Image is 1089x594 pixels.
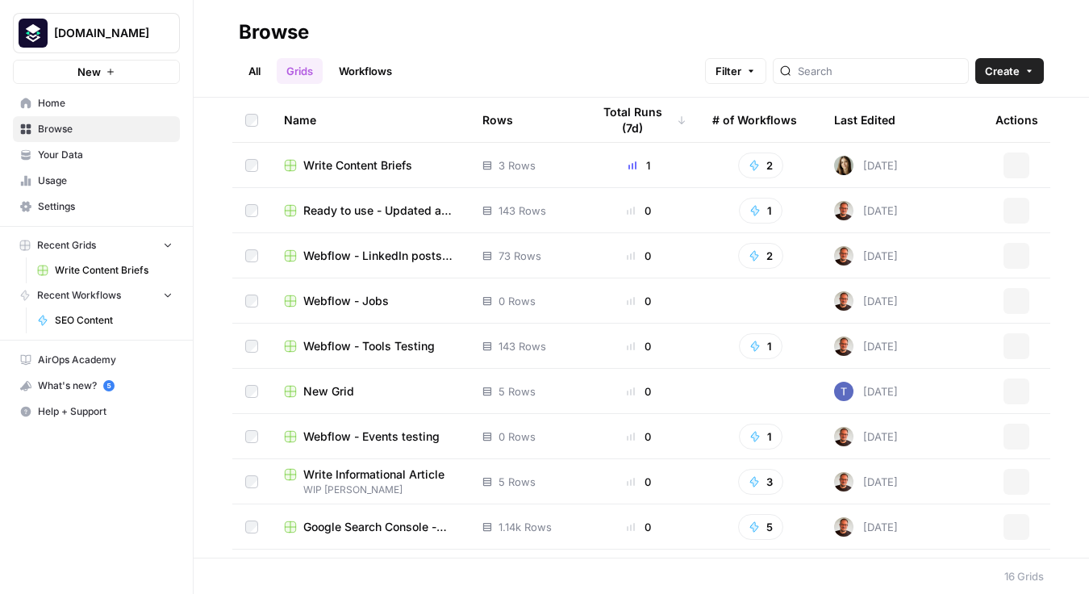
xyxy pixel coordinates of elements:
[303,157,412,174] span: Write Content Briefs
[303,293,389,309] span: Webflow - Jobs
[38,148,173,162] span: Your Data
[13,399,180,425] button: Help + Support
[834,98,895,142] div: Last Edited
[712,98,797,142] div: # of Workflows
[303,383,354,399] span: New Grid
[499,293,536,309] span: 0 Rows
[591,203,686,219] div: 0
[591,383,686,399] div: 0
[13,373,180,399] button: What's new? 5
[37,288,121,303] span: Recent Workflows
[103,380,115,391] a: 5
[499,429,536,445] span: 0 Rows
[284,203,457,219] a: Ready to use - Updated an existing tool profile in Webflow
[834,337,898,356] div: [DATE]
[284,338,457,354] a: Webflow - Tools Testing
[975,58,1044,84] button: Create
[13,347,180,373] a: AirOps Academy
[13,168,180,194] a: Usage
[106,382,111,390] text: 5
[834,337,853,356] img: 05r7orzsl0v58yrl68db1q04vvfj
[13,283,180,307] button: Recent Workflows
[834,246,898,266] div: [DATE]
[284,383,457,399] a: New Grid
[239,58,270,84] a: All
[591,157,686,174] div: 1
[54,25,152,41] span: [DOMAIN_NAME]
[499,157,536,174] span: 3 Rows
[834,156,853,175] img: t3qyk5l30f5nwu2u220ncqn56g1s
[834,291,853,311] img: 05r7orzsl0v58yrl68db1q04vvfj
[284,519,457,535] a: Google Search Console - [DOMAIN_NAME]
[30,307,180,333] a: SEO Content
[591,474,686,490] div: 0
[499,338,546,354] span: 143 Rows
[834,427,898,446] div: [DATE]
[985,63,1020,79] span: Create
[13,142,180,168] a: Your Data
[1004,568,1044,584] div: 16 Grids
[38,122,173,136] span: Browse
[834,156,898,175] div: [DATE]
[303,203,457,219] span: Ready to use - Updated an existing tool profile in Webflow
[303,466,444,483] span: Write Informational Article
[284,483,457,497] span: WIP [PERSON_NAME]
[284,157,457,174] a: Write Content Briefs
[995,98,1038,142] div: Actions
[38,199,173,214] span: Settings
[284,466,457,497] a: Write Informational ArticleWIP [PERSON_NAME]
[834,472,898,492] div: [DATE]
[834,517,898,537] div: [DATE]
[834,246,853,266] img: 05r7orzsl0v58yrl68db1q04vvfj
[834,382,853,401] img: jr0mvpcfb457yucqzh137atk70ho
[591,248,686,264] div: 0
[705,58,766,84] button: Filter
[591,293,686,309] div: 0
[834,517,853,537] img: 05r7orzsl0v58yrl68db1q04vvfj
[13,90,180,116] a: Home
[738,153,783,178] button: 2
[834,472,853,492] img: 05r7orzsl0v58yrl68db1q04vvfj
[303,519,457,535] span: Google Search Console - [DOMAIN_NAME]
[303,338,435,354] span: Webflow - Tools Testing
[55,263,173,278] span: Write Content Briefs
[499,203,546,219] span: 143 Rows
[30,257,180,283] a: Write Content Briefs
[716,63,741,79] span: Filter
[13,233,180,257] button: Recent Grids
[591,338,686,354] div: 0
[739,424,782,450] button: 1
[37,238,96,253] span: Recent Grids
[13,13,180,53] button: Workspace: Platformengineering.org
[55,313,173,328] span: SEO Content
[739,333,782,359] button: 1
[738,243,783,269] button: 2
[482,98,513,142] div: Rows
[19,19,48,48] img: Platformengineering.org Logo
[499,383,536,399] span: 5 Rows
[38,404,173,419] span: Help + Support
[329,58,402,84] a: Workflows
[499,248,541,264] span: 73 Rows
[834,427,853,446] img: 05r7orzsl0v58yrl68db1q04vvfj
[591,98,686,142] div: Total Runs (7d)
[38,353,173,367] span: AirOps Academy
[303,248,457,264] span: Webflow - LinkedIn posts for jobs
[13,60,180,84] button: New
[834,291,898,311] div: [DATE]
[798,63,962,79] input: Search
[239,19,309,45] div: Browse
[13,194,180,220] a: Settings
[277,58,323,84] a: Grids
[284,98,457,142] div: Name
[14,374,179,398] div: What's new?
[591,519,686,535] div: 0
[834,201,898,220] div: [DATE]
[499,519,552,535] span: 1.14k Rows
[13,116,180,142] a: Browse
[499,474,536,490] span: 5 Rows
[303,429,440,445] span: Webflow - Events testing
[77,64,101,80] span: New
[739,198,782,224] button: 1
[834,382,898,401] div: [DATE]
